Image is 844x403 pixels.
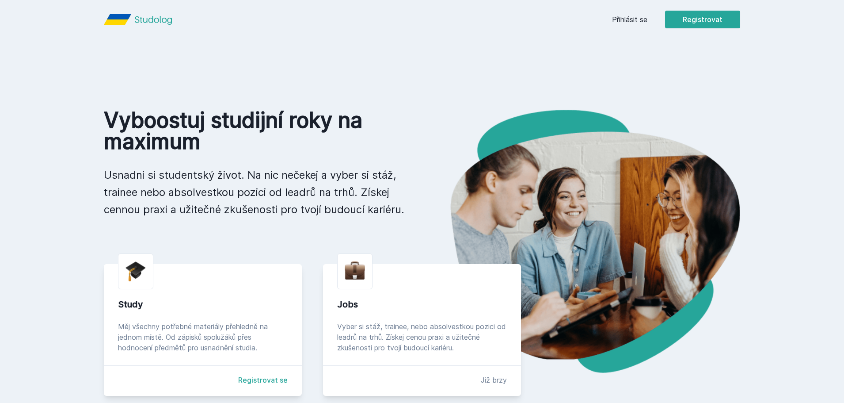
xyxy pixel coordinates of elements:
a: Přihlásit se [612,14,647,25]
h1: Vyboostuj studijní roky na maximum [104,110,408,152]
img: graduation-cap.png [125,261,146,282]
div: Již brzy [481,375,507,385]
p: Usnadni si studentský život. Na nic nečekej a vyber si stáž, trainee nebo absolvestkou pozici od ... [104,166,408,218]
img: hero.png [422,110,740,373]
div: Vyber si stáž, trainee, nebo absolvestkou pozici od leadrů na trhů. Získej cenou praxi a užitečné... [337,321,507,353]
div: Měj všechny potřebné materiály přehledně na jednom místě. Od zápisků spolužáků přes hodnocení pře... [118,321,288,353]
a: Registrovat se [238,375,288,385]
img: briefcase.png [345,259,365,282]
button: Registrovat [665,11,740,28]
div: Jobs [337,298,507,311]
div: Study [118,298,288,311]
